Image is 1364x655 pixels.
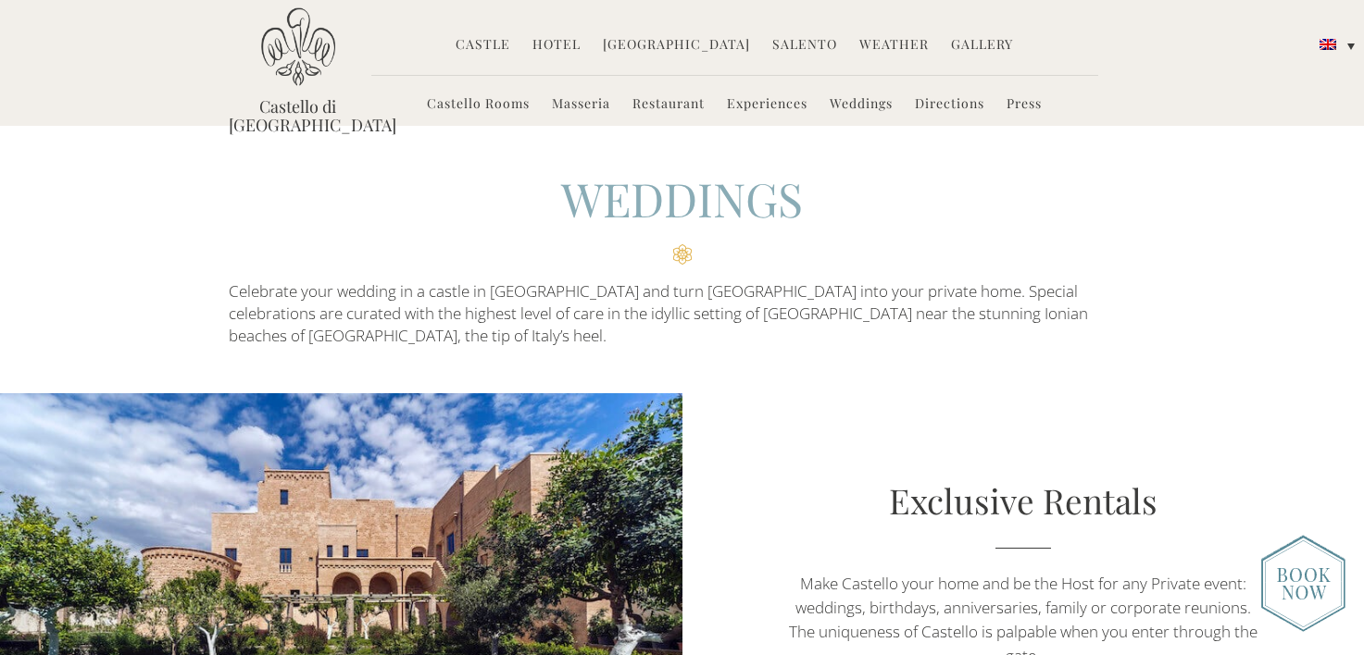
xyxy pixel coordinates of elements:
[229,167,1136,265] h2: WEDDINGS
[456,35,510,56] a: Castle
[552,94,610,116] a: Masseria
[830,94,893,116] a: Weddings
[261,7,335,86] img: Castello di Ugento
[229,97,368,134] a: Castello di [GEOGRAPHIC_DATA]
[632,94,705,116] a: Restaurant
[1261,535,1345,632] img: enquire_today_weddings_page.png
[772,35,837,56] a: Salento
[1320,39,1336,50] img: English
[951,35,1013,56] a: Gallery
[1007,94,1042,116] a: Press
[889,477,1158,523] a: Exclusive Rentals
[603,35,750,56] a: [GEOGRAPHIC_DATA]
[427,94,530,116] a: Castello Rooms
[915,94,984,116] a: Directions
[859,35,929,56] a: Weather
[727,94,807,116] a: Experiences
[532,35,581,56] a: Hotel
[229,280,1136,348] p: Celebrate your wedding in a castle in [GEOGRAPHIC_DATA] and turn [GEOGRAPHIC_DATA] into your priv...
[1261,536,1345,632] img: new-booknow.png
